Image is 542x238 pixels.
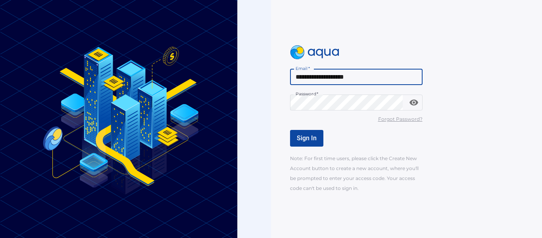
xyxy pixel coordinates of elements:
[297,134,317,142] span: Sign In
[290,130,323,147] button: Sign In
[378,116,423,122] u: Forgot Password?
[406,95,422,110] button: toggle password visibility
[290,155,419,191] span: Note: For first time users, please click the Create New Account button to create a new account, w...
[296,66,310,72] label: Email
[296,91,318,97] label: Password
[290,45,339,60] img: logo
